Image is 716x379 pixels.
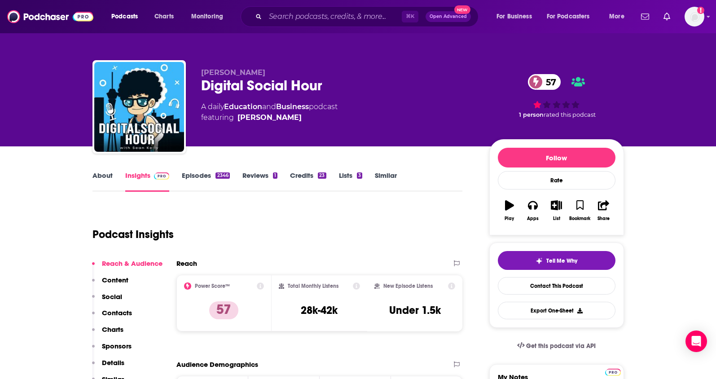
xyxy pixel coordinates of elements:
button: tell me why sparkleTell Me Why [498,251,615,270]
h3: 28k-42k [301,304,338,317]
span: New [454,5,470,14]
a: Show notifications dropdown [637,9,653,24]
span: More [609,10,624,23]
button: Apps [521,194,545,227]
a: About [92,171,113,192]
img: tell me why sparkle [536,257,543,264]
div: 23 [318,172,326,179]
button: Details [92,358,124,375]
div: Rate [498,171,615,189]
img: Podchaser Pro [154,172,170,180]
h2: Audience Demographics [176,360,258,369]
span: featuring [201,112,338,123]
a: Sean Kelly [237,112,302,123]
button: Play [498,194,521,227]
div: Apps [527,216,539,221]
p: 57 [209,301,238,319]
span: Get this podcast via API [526,342,596,350]
img: User Profile [685,7,704,26]
span: Podcasts [111,10,138,23]
a: Reviews1 [242,171,277,192]
a: Credits23 [290,171,326,192]
h1: Podcast Insights [92,228,174,241]
div: Share [597,216,610,221]
button: List [545,194,568,227]
div: 57 1 personrated this podcast [489,68,624,124]
span: [PERSON_NAME] [201,68,265,77]
input: Search podcasts, credits, & more... [265,9,402,24]
div: Open Intercom Messenger [685,331,707,352]
img: Podchaser - Follow, Share and Rate Podcasts [7,8,93,25]
button: Bookmark [568,194,592,227]
button: open menu [541,9,603,24]
p: Reach & Audience [102,259,163,268]
button: Reach & Audience [92,259,163,276]
button: Follow [498,148,615,167]
button: Share [592,194,615,227]
svg: Add a profile image [697,7,704,14]
span: and [262,102,276,111]
span: 1 person [519,111,544,118]
span: For Business [496,10,532,23]
button: Export One-Sheet [498,302,615,319]
span: Charts [154,10,174,23]
a: Episodes2346 [182,171,229,192]
a: Show notifications dropdown [660,9,674,24]
p: Details [102,358,124,367]
img: Podchaser Pro [605,369,621,376]
span: rated this podcast [544,111,596,118]
div: 1 [273,172,277,179]
h2: Reach [176,259,197,268]
a: Education [224,102,262,111]
button: Contacts [92,308,132,325]
img: Digital Social Hour [94,62,184,152]
h2: New Episode Listens [383,283,433,289]
span: Tell Me Why [546,257,577,264]
a: Business [276,102,309,111]
span: ⌘ K [402,11,418,22]
button: Sponsors [92,342,132,358]
p: Contacts [102,308,132,317]
span: Logged in as kochristina [685,7,704,26]
span: 57 [537,74,561,90]
a: Lists3 [339,171,362,192]
p: Sponsors [102,342,132,350]
span: Open Advanced [430,14,467,19]
button: open menu [490,9,543,24]
a: Charts [149,9,179,24]
button: Charts [92,325,123,342]
a: Pro website [605,367,621,376]
a: InsightsPodchaser Pro [125,171,170,192]
button: open menu [185,9,235,24]
div: Play [505,216,514,221]
div: 2346 [215,172,229,179]
div: 3 [357,172,362,179]
button: open menu [603,9,636,24]
p: Charts [102,325,123,334]
div: Search podcasts, credits, & more... [249,6,487,27]
div: Bookmark [569,216,590,221]
span: For Podcasters [547,10,590,23]
a: Similar [375,171,397,192]
button: Open AdvancedNew [426,11,471,22]
button: Social [92,292,122,309]
button: open menu [105,9,149,24]
button: Content [92,276,128,292]
h2: Total Monthly Listens [288,283,338,289]
a: Contact This Podcast [498,277,615,295]
div: List [553,216,560,221]
div: A daily podcast [201,101,338,123]
button: Show profile menu [685,7,704,26]
a: Get this podcast via API [510,335,603,357]
h3: Under 1.5k [389,304,441,317]
a: 57 [528,74,561,90]
p: Content [102,276,128,284]
p: Social [102,292,122,301]
span: Monitoring [191,10,223,23]
h2: Power Score™ [195,283,230,289]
